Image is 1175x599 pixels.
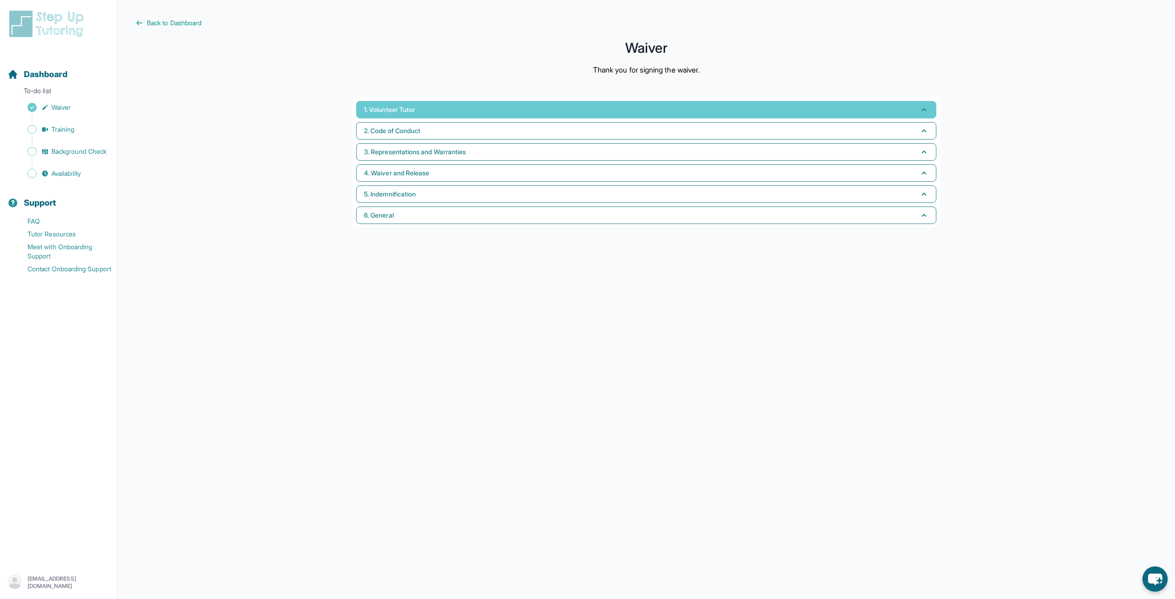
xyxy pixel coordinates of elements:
[7,241,117,263] a: Meet with Onboarding Support
[136,42,1157,53] h1: Waiver
[7,9,89,39] img: logo
[364,105,415,114] span: 1. Volunteer Tutor
[364,211,394,220] span: 6. General
[364,147,466,157] span: 3. Representations and Warranties
[24,196,56,209] span: Support
[1142,566,1168,592] button: chat-button
[7,167,117,180] a: Availability
[4,53,113,84] button: Dashboard
[356,207,936,224] button: 6. General
[4,86,113,99] p: To-do list
[136,18,1157,28] a: Back to Dashboard
[147,18,201,28] span: Back to Dashboard
[51,147,106,156] span: Background Check
[356,164,936,182] button: 4. Waiver and Release
[356,122,936,140] button: 2. Code of Conduct
[7,574,110,591] button: [EMAIL_ADDRESS][DOMAIN_NAME]
[356,101,936,118] button: 1. Volunteer Tutor
[7,123,117,136] a: Training
[4,182,113,213] button: Support
[356,143,936,161] button: 3. Representations and Warranties
[364,168,429,178] span: 4. Waiver and Release
[593,64,699,75] p: Thank you for signing the waiver.
[7,263,117,275] a: Contact Onboarding Support
[24,68,67,81] span: Dashboard
[364,190,416,199] span: 5. Indemnification
[364,126,420,135] span: 2. Code of Conduct
[51,103,71,112] span: Waiver
[7,145,117,158] a: Background Check
[7,101,117,114] a: Waiver
[356,185,936,203] button: 5. Indemnification
[7,215,117,228] a: FAQ
[51,125,75,134] span: Training
[7,228,117,241] a: Tutor Resources
[28,575,110,590] p: [EMAIL_ADDRESS][DOMAIN_NAME]
[7,68,67,81] a: Dashboard
[51,169,81,178] span: Availability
